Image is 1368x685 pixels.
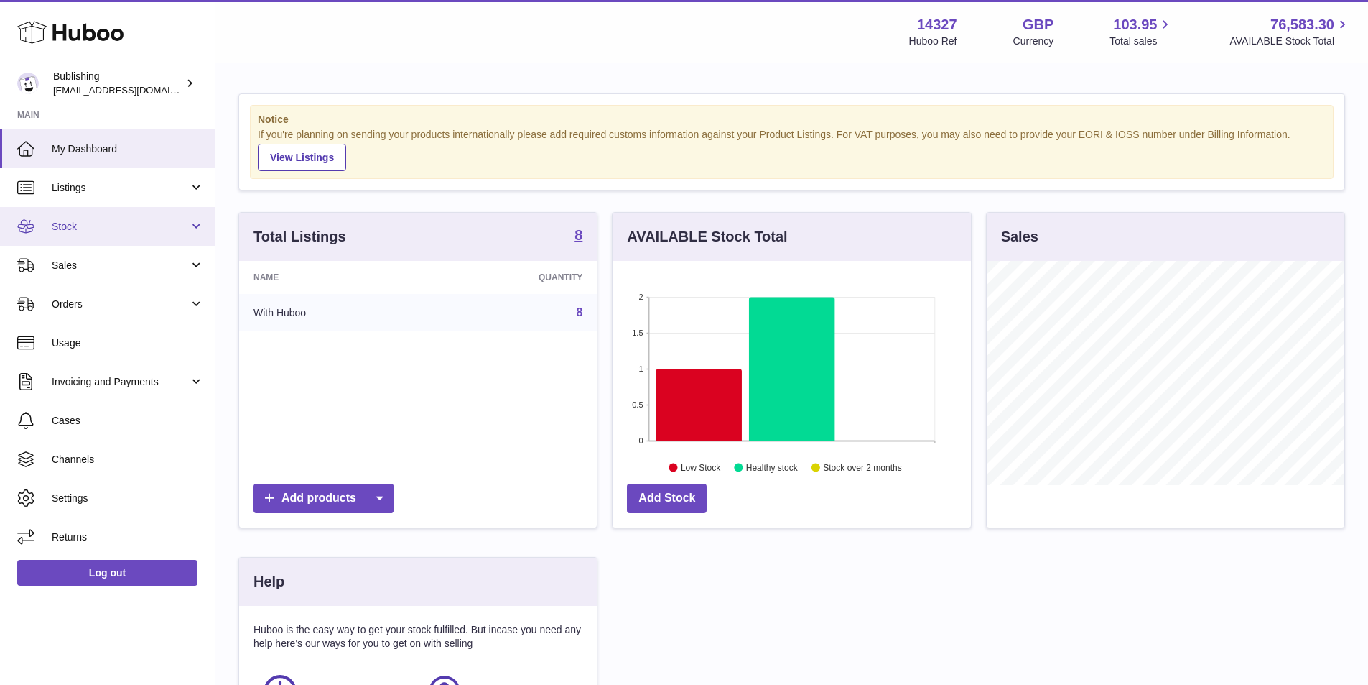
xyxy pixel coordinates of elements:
[17,73,39,94] img: accounting@bublishing.com
[52,453,204,466] span: Channels
[52,375,189,389] span: Invoicing and Payments
[576,306,582,318] a: 8
[639,436,643,445] text: 0
[52,298,189,311] span: Orders
[627,227,787,247] h3: AVAILABLE Stock Total
[258,144,346,171] a: View Listings
[574,228,582,245] a: 8
[253,484,394,513] a: Add products
[53,84,211,96] span: [EMAIL_ADDRESS][DOMAIN_NAME]
[52,220,189,234] span: Stock
[633,400,643,409] text: 0.5
[1001,227,1038,247] h3: Sales
[1023,15,1053,35] strong: GBP
[639,364,643,373] text: 1
[633,328,643,337] text: 1.5
[52,181,189,195] span: Listings
[627,484,707,513] a: Add Stock
[1109,15,1173,48] a: 103.95 Total sales
[917,15,957,35] strong: 14327
[52,336,204,350] span: Usage
[253,572,284,592] h3: Help
[52,530,204,544] span: Returns
[639,293,643,301] text: 2
[53,70,182,97] div: Bublishing
[1229,35,1351,48] span: AVAILABLE Stock Total
[17,560,197,586] a: Log out
[574,228,582,242] strong: 8
[52,142,204,156] span: My Dashboard
[1229,15,1351,48] a: 76,583.30 AVAILABLE Stock Total
[253,623,582,650] p: Huboo is the easy way to get your stock fulfilled. But incase you need any help here's our ways f...
[681,462,721,472] text: Low Stock
[253,227,346,247] h3: Total Listings
[1270,15,1334,35] span: 76,583.30
[52,259,189,272] span: Sales
[746,462,799,472] text: Healthy stock
[428,261,597,294] th: Quantity
[824,462,902,472] text: Stock over 2 months
[239,261,428,294] th: Name
[239,294,428,331] td: With Huboo
[258,113,1326,127] strong: Notice
[52,414,204,428] span: Cases
[909,35,957,48] div: Huboo Ref
[1013,35,1054,48] div: Currency
[1109,35,1173,48] span: Total sales
[258,128,1326,171] div: If you're planning on sending your products internationally please add required customs informati...
[52,492,204,505] span: Settings
[1113,15,1157,35] span: 103.95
